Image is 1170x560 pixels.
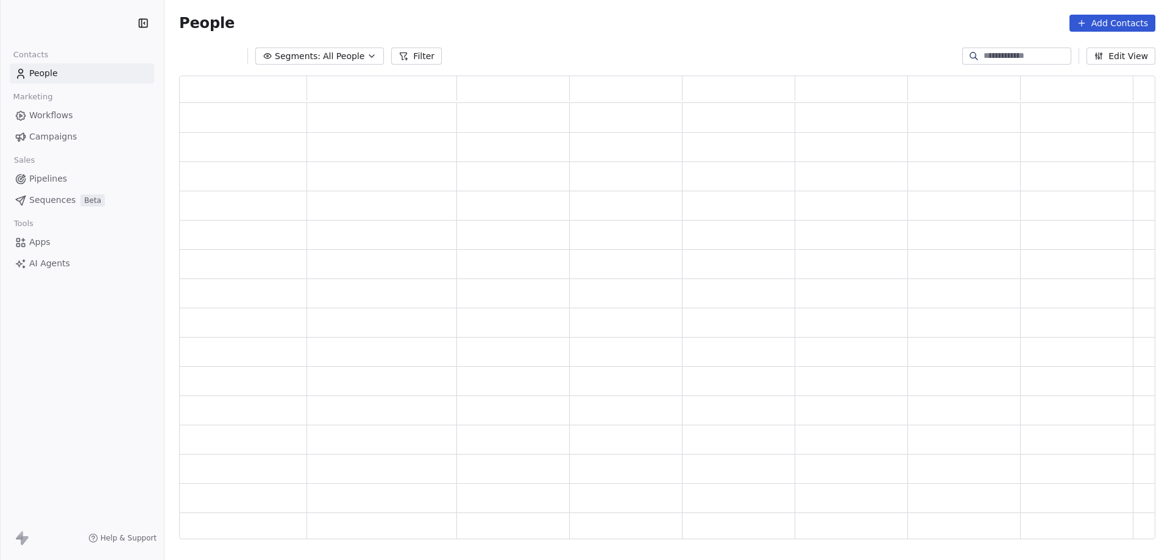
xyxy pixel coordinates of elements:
[275,50,321,63] span: Segments:
[1087,48,1155,65] button: Edit View
[29,236,51,249] span: Apps
[29,257,70,270] span: AI Agents
[10,63,154,83] a: People
[8,46,54,64] span: Contacts
[391,48,442,65] button: Filter
[10,127,154,147] a: Campaigns
[80,194,105,207] span: Beta
[323,50,364,63] span: All People
[179,14,235,32] span: People
[9,151,40,169] span: Sales
[29,67,58,80] span: People
[29,109,73,122] span: Workflows
[9,214,38,233] span: Tools
[29,194,76,207] span: Sequences
[29,172,67,185] span: Pipelines
[10,190,154,210] a: SequencesBeta
[88,533,157,543] a: Help & Support
[29,130,77,143] span: Campaigns
[101,533,157,543] span: Help & Support
[10,232,154,252] a: Apps
[10,253,154,274] a: AI Agents
[8,88,58,106] span: Marketing
[1069,15,1155,32] button: Add Contacts
[10,105,154,126] a: Workflows
[10,169,154,189] a: Pipelines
